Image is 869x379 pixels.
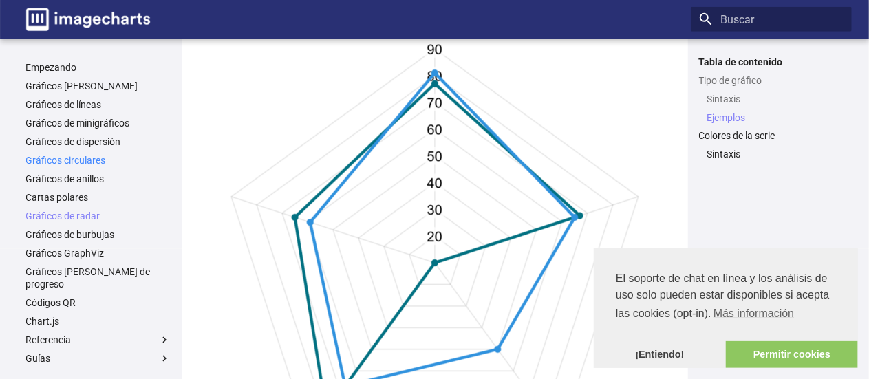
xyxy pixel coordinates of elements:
font: Gráficos circulares [26,155,106,166]
a: Tipo de gráfico [699,74,844,87]
font: Sintaxis [707,94,741,105]
a: Gráficos de burbujas [26,228,171,241]
font: El soporte de chat en línea y los análisis de uso solo pueden estar disponibles si acepta las coo... [616,272,829,319]
img: logo [26,8,150,31]
font: Tabla de contenido [699,56,783,67]
nav: Colores de la serie [699,148,844,160]
a: Colores de la serie [699,129,844,142]
font: Gráficos de dispersión [26,136,121,147]
a: Chart.js [26,315,171,327]
font: Gráficos de radar [26,210,100,221]
font: Cartas polares [26,192,89,203]
font: Empezando [26,62,77,73]
a: Gráficos de dispersión [26,136,171,148]
a: Gráficos de líneas [26,98,171,111]
a: permitir cookies [726,341,858,369]
a: Documentación de gráficos de imágenes [21,3,155,36]
a: Cartas polares [26,191,171,204]
font: Tipo de gráfico [699,75,762,86]
font: Códigos QR [26,297,76,308]
a: Sintaxis [707,148,844,160]
a: Gráficos [PERSON_NAME] de progreso [26,266,171,290]
a: Descartar el mensaje de cookies [594,341,726,369]
font: Permitir cookies [753,349,830,360]
font: Colores de la serie [699,130,775,141]
font: Ejemplos [707,112,746,123]
a: Ejemplos [707,111,844,124]
nav: Tabla de contenido [691,56,852,161]
font: Sintaxis [707,149,741,160]
font: Gráficos [PERSON_NAME] de progreso [26,266,151,290]
a: Gráficos [PERSON_NAME] [26,80,171,92]
a: Gráficos GraphViz [26,247,171,259]
a: Obtenga más información sobre las cookies [711,303,797,324]
a: Empezando [26,61,171,74]
font: Gráficos de burbujas [26,229,115,240]
font: Más información [714,307,794,319]
font: Guías [26,353,51,364]
font: Gráficos de anillos [26,173,105,184]
a: Códigos QR [26,296,171,309]
input: Buscar [691,7,852,32]
font: Gráficos GraphViz [26,248,105,259]
font: Chart.js [26,316,60,327]
a: Sintaxis [707,93,844,105]
font: Gráficos de minigráficos [26,118,130,129]
font: Gráficos [PERSON_NAME] [26,80,138,91]
font: ¡Entiendo! [635,349,684,360]
a: Gráficos de minigráficos [26,117,171,129]
a: Gráficos de anillos [26,173,171,185]
a: Gráficos circulares [26,154,171,166]
font: Gráficos de líneas [26,99,102,110]
a: Gráficos de radar [26,210,171,222]
nav: Tipo de gráfico [699,93,844,124]
font: Referencia [26,334,72,345]
div: consentimiento de cookies [594,248,858,368]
